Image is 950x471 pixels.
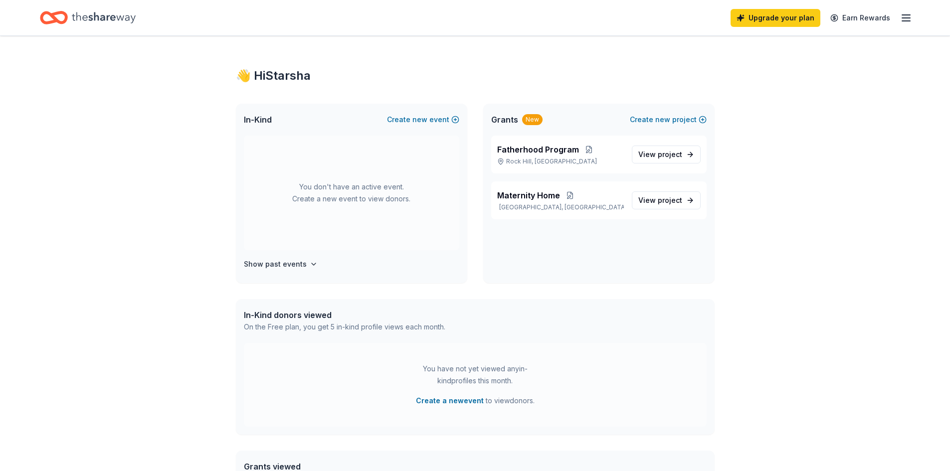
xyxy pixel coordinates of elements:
[497,144,579,156] span: Fatherhood Program
[632,191,701,209] a: View project
[731,9,820,27] a: Upgrade your plan
[40,6,136,29] a: Home
[655,114,670,126] span: new
[244,309,445,321] div: In-Kind donors viewed
[416,395,535,407] span: to view donors .
[244,136,459,250] div: You don't have an active event. Create a new event to view donors.
[387,114,459,126] button: Createnewevent
[824,9,896,27] a: Earn Rewards
[497,157,624,165] p: Rock Hill, [GEOGRAPHIC_DATA]
[236,68,715,84] div: 👋 Hi Starsha
[658,150,682,158] span: project
[632,146,701,163] a: View project
[497,203,624,211] p: [GEOGRAPHIC_DATA], [GEOGRAPHIC_DATA]
[244,258,307,270] h4: Show past events
[658,196,682,204] span: project
[244,258,318,270] button: Show past events
[638,149,682,160] span: View
[416,395,484,407] button: Create a newevent
[630,114,707,126] button: Createnewproject
[413,363,538,387] div: You have not yet viewed any in-kind profiles this month.
[244,321,445,333] div: On the Free plan, you get 5 in-kind profile views each month.
[522,114,543,125] div: New
[244,114,272,126] span: In-Kind
[412,114,427,126] span: new
[497,189,560,201] span: Maternity Home
[638,194,682,206] span: View
[491,114,518,126] span: Grants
